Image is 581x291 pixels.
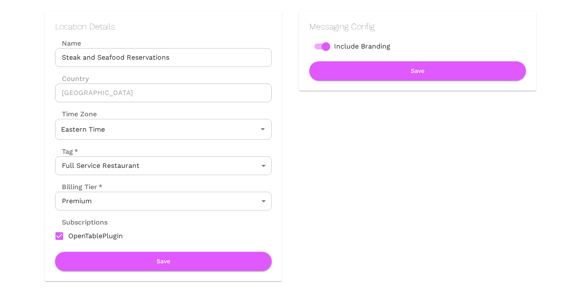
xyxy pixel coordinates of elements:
[55,109,272,119] label: Time Zone
[55,252,272,271] button: Save
[334,41,390,52] span: Include Branding
[55,156,272,175] div: Full Service Restaurant
[257,123,269,135] button: Open
[55,38,272,48] label: Name
[55,182,102,192] label: Billing Tier
[68,231,123,241] span: OpenTablePlugin
[55,21,272,32] h2: Location Details
[55,147,78,156] label: Tag
[55,74,272,84] label: Country
[309,21,526,32] h2: Messaging Config
[55,217,107,227] label: Subscriptions
[309,61,526,81] button: Save
[55,192,272,210] div: Premium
